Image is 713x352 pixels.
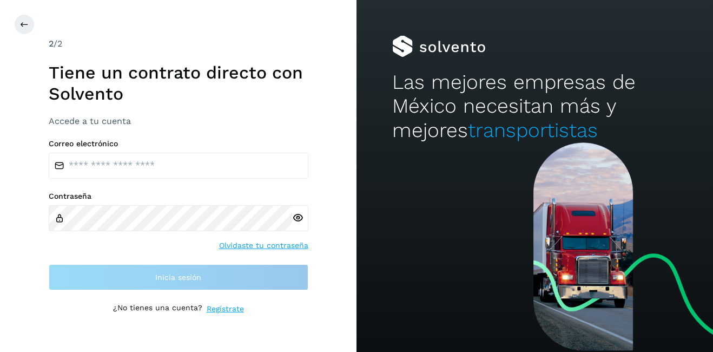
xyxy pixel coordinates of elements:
[49,62,308,104] h1: Tiene un contrato directo con Solvento
[155,273,201,281] span: Inicia sesión
[392,70,677,142] h2: Las mejores empresas de México necesitan más y mejores
[219,240,308,251] a: Olvidaste tu contraseña
[49,192,308,201] label: Contraseña
[113,303,202,315] p: ¿No tienes una cuenta?
[49,116,308,126] h3: Accede a tu cuenta
[207,303,244,315] a: Regístrate
[49,264,308,290] button: Inicia sesión
[49,38,54,49] span: 2
[49,37,308,50] div: /2
[468,119,598,142] span: transportistas
[49,139,308,148] label: Correo electrónico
